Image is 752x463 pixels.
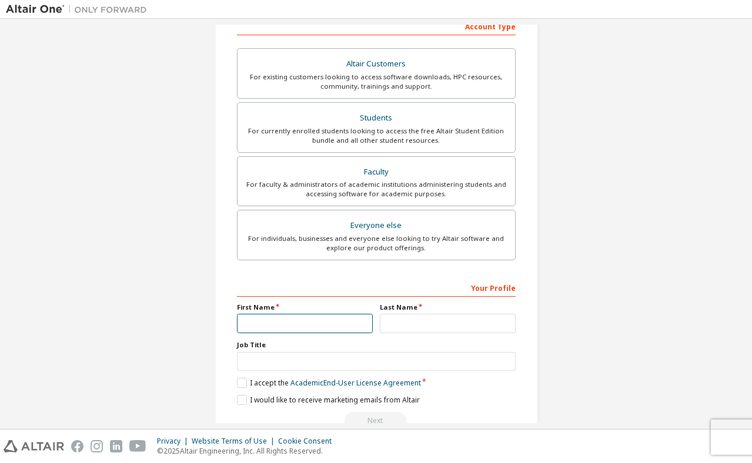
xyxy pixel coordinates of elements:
[237,278,516,297] div: Your Profile
[237,395,420,405] label: I would like to receive marketing emails from Altair
[6,4,153,15] img: Altair One
[245,126,508,145] div: For currently enrolled students looking to access the free Altair Student Edition bundle and all ...
[157,446,339,456] p: © 2025 Altair Engineering, Inc. All Rights Reserved.
[71,440,83,452] img: facebook.svg
[278,437,339,446] div: Cookie Consent
[4,440,64,452] img: altair_logo.svg
[380,303,516,312] label: Last Name
[245,180,508,199] div: For faculty & administrators of academic institutions administering students and accessing softwa...
[245,56,508,72] div: Altair Customers
[290,378,421,388] a: Academic End-User License Agreement
[245,217,508,234] div: Everyone else
[237,16,516,35] div: Account Type
[91,440,103,452] img: instagram.svg
[237,340,516,350] label: Job Title
[245,72,508,91] div: For existing customers looking to access software downloads, HPC resources, community, trainings ...
[237,378,421,388] label: I accept the
[245,164,508,180] div: Faculty
[192,437,278,446] div: Website Terms of Use
[157,437,192,446] div: Privacy
[110,440,122,452] img: linkedin.svg
[245,110,508,126] div: Students
[245,234,508,253] div: For individuals, businesses and everyone else looking to try Altair software and explore our prod...
[237,412,516,430] div: Read and acccept EULA to continue
[237,303,373,312] label: First Name
[129,440,146,452] img: youtube.svg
